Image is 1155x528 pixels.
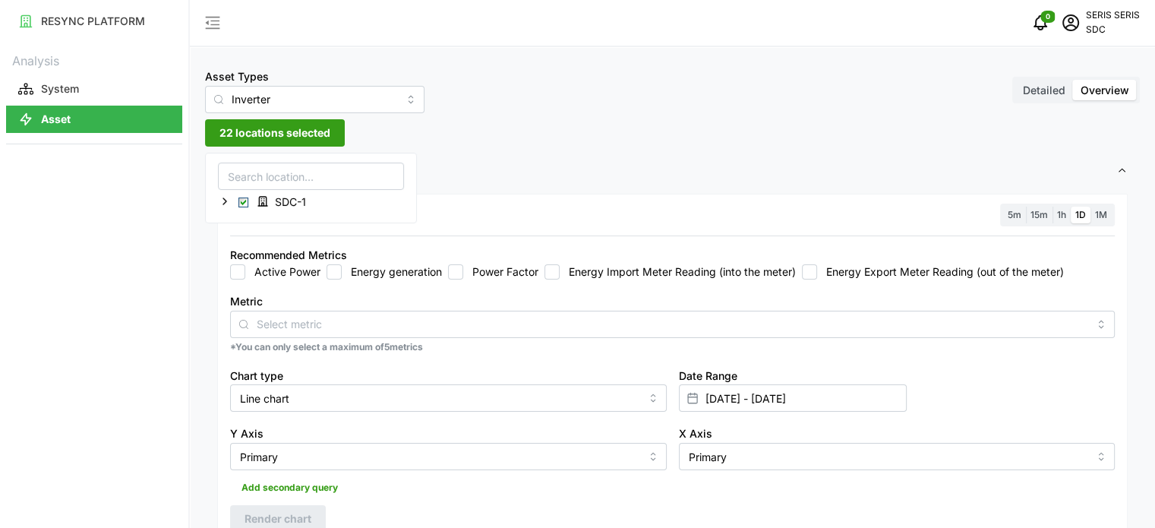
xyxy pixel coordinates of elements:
label: Metric [230,293,263,310]
span: 1h [1057,209,1066,220]
span: 5m [1008,209,1021,220]
button: RESYNC PLATFORM [6,8,182,35]
button: System [6,75,182,103]
a: RESYNC PLATFORM [6,6,182,36]
span: Settings [217,153,1116,190]
button: Settings [205,153,1140,190]
p: SDC [1086,23,1140,37]
label: Date Range [679,368,737,384]
label: Energy generation [342,264,442,280]
span: Add secondary query [241,477,338,498]
span: Detailed [1023,84,1065,96]
div: 22 locations selected [205,153,417,223]
button: notifications [1025,8,1056,38]
input: Select Y axis [230,443,667,470]
p: *You can only select a maximum of 5 metrics [230,341,1115,354]
span: SDC-1 [275,194,306,210]
button: Asset [6,106,182,133]
label: Active Power [245,264,320,280]
p: SERIS SERIS [1086,8,1140,23]
span: 1D [1075,209,1086,220]
input: Select metric [257,315,1088,332]
p: Analysis [6,49,182,71]
label: Power Factor [463,264,538,280]
span: 15m [1030,209,1048,220]
p: Asset [41,112,71,127]
label: X Axis [679,425,712,442]
div: Recommended Metrics [230,247,347,264]
input: Select chart type [230,384,667,412]
input: Select X axis [679,443,1116,470]
span: 22 locations selected [219,120,330,146]
button: 22 locations selected [205,119,345,147]
label: Energy Import Meter Reading (into the meter) [560,264,796,280]
p: System [41,81,79,96]
span: SDC-1 [251,192,317,210]
label: Chart type [230,368,283,384]
label: Asset Types [205,68,269,85]
button: Add secondary query [230,476,349,499]
button: schedule [1056,8,1086,38]
a: System [6,74,182,104]
span: Overview [1081,84,1129,96]
input: Search location... [218,163,404,190]
span: 0 [1046,11,1050,22]
label: Energy Export Meter Reading (out of the meter) [817,264,1064,280]
a: Asset [6,104,182,134]
span: Select SDC-1 [238,198,248,207]
label: Y Axis [230,425,264,442]
span: 1M [1095,209,1107,220]
input: Select date range [679,384,907,412]
p: RESYNC PLATFORM [41,14,145,29]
